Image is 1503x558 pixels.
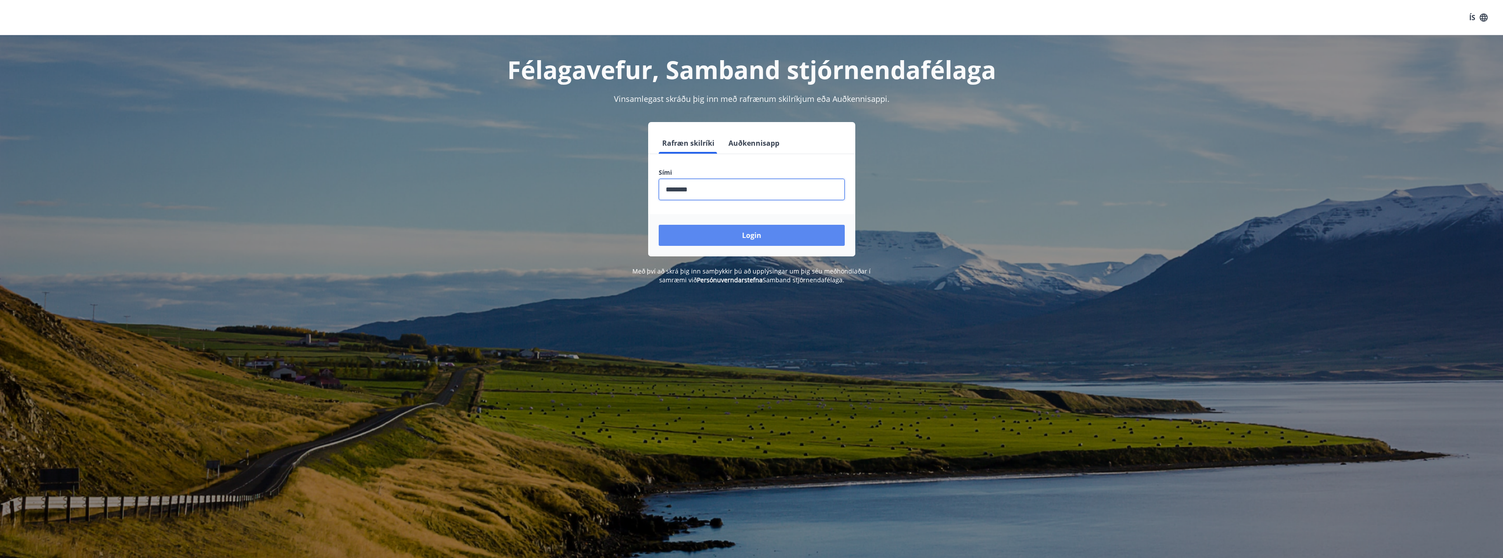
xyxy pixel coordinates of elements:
[446,53,1057,86] h1: Félagavefur, Samband stjórnendafélaga
[725,133,783,154] button: Auðkennisapp
[659,133,718,154] button: Rafræn skilríki
[1464,10,1492,25] button: ÍS
[697,276,763,284] a: Persónuverndarstefna
[614,94,890,104] span: Vinsamlegast skráðu þig inn með rafrænum skilríkjum eða Auðkennisappi.
[659,168,845,177] label: Sími
[632,267,871,284] span: Með því að skrá þig inn samþykkir þú að upplýsingar um þig séu meðhöndlaðar í samræmi við Samband...
[659,225,845,246] button: Login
